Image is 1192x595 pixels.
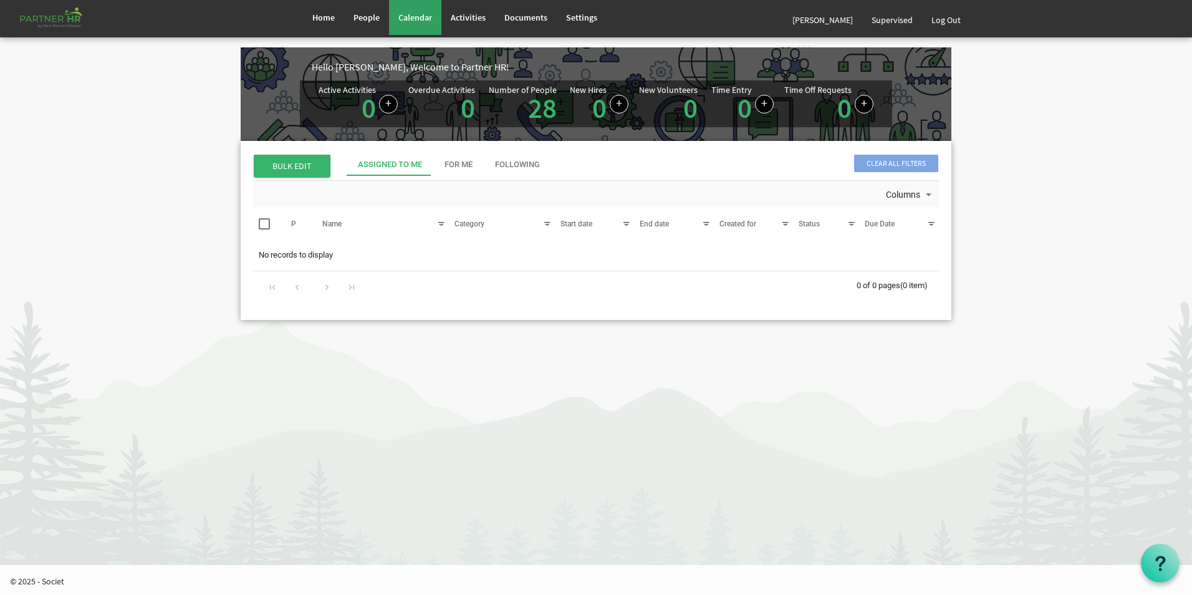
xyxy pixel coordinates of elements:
[312,60,951,74] div: Hello [PERSON_NAME], Welcome to Partner HR!
[495,159,540,171] div: Following
[489,85,560,122] div: Total number of active people in Partner HR
[885,187,921,203] span: Columns
[362,90,376,125] a: 0
[319,85,398,122] div: Number of active Activities in Partner HR
[711,85,774,122] div: Number of Time Entries
[610,95,628,114] a: Add new person to Partner HR
[504,12,547,23] span: Documents
[408,85,478,122] div: Activities assigned to you for which the Due Date is passed
[837,90,852,125] a: 0
[353,12,380,23] span: People
[854,155,938,172] span: Clear all filters
[872,14,913,26] span: Supervised
[489,85,557,94] div: Number of People
[451,12,486,23] span: Activities
[461,90,475,125] a: 0
[683,90,698,125] a: 0
[319,278,335,295] div: Go to next page
[639,85,701,122] div: Volunteer hired in the last 7 days
[783,2,862,37] a: [PERSON_NAME]
[291,220,296,228] span: P
[592,90,607,125] a: 0
[639,85,698,94] div: New Volunteers
[560,220,592,228] span: Start date
[855,95,873,114] a: Create a new time off request
[738,90,752,125] a: 0
[570,85,607,94] div: New Hires
[922,2,970,37] a: Log Out
[857,281,900,290] span: 0 of 0 pages
[883,181,937,207] div: Columns
[454,220,484,228] span: Category
[719,220,756,228] span: Created for
[358,159,422,171] div: Assigned To Me
[865,220,895,228] span: Due Date
[379,95,398,114] a: Create a new Activity
[862,2,922,37] a: Supervised
[528,90,557,125] a: 28
[264,278,281,295] div: Go to first page
[253,243,939,267] td: No records to display
[408,85,475,94] div: Overdue Activities
[322,220,342,228] span: Name
[347,153,1032,176] div: tab-header
[883,187,937,203] button: Columns
[570,85,628,122] div: People hired in the last 7 days
[343,278,360,295] div: Go to last page
[857,271,939,297] div: 0 of 0 pages (0 item)
[755,95,774,114] a: Log hours
[289,278,305,295] div: Go to previous page
[900,281,928,290] span: (0 item)
[10,575,1192,588] p: © 2025 - Societ
[784,85,873,122] div: Number of active time off requests
[312,12,335,23] span: Home
[319,85,376,94] div: Active Activities
[254,155,330,177] span: BULK EDIT
[566,12,597,23] span: Settings
[784,85,852,94] div: Time Off Requests
[711,85,752,94] div: Time Entry
[398,12,432,23] span: Calendar
[640,220,669,228] span: End date
[799,220,820,228] span: Status
[445,159,473,171] div: For Me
